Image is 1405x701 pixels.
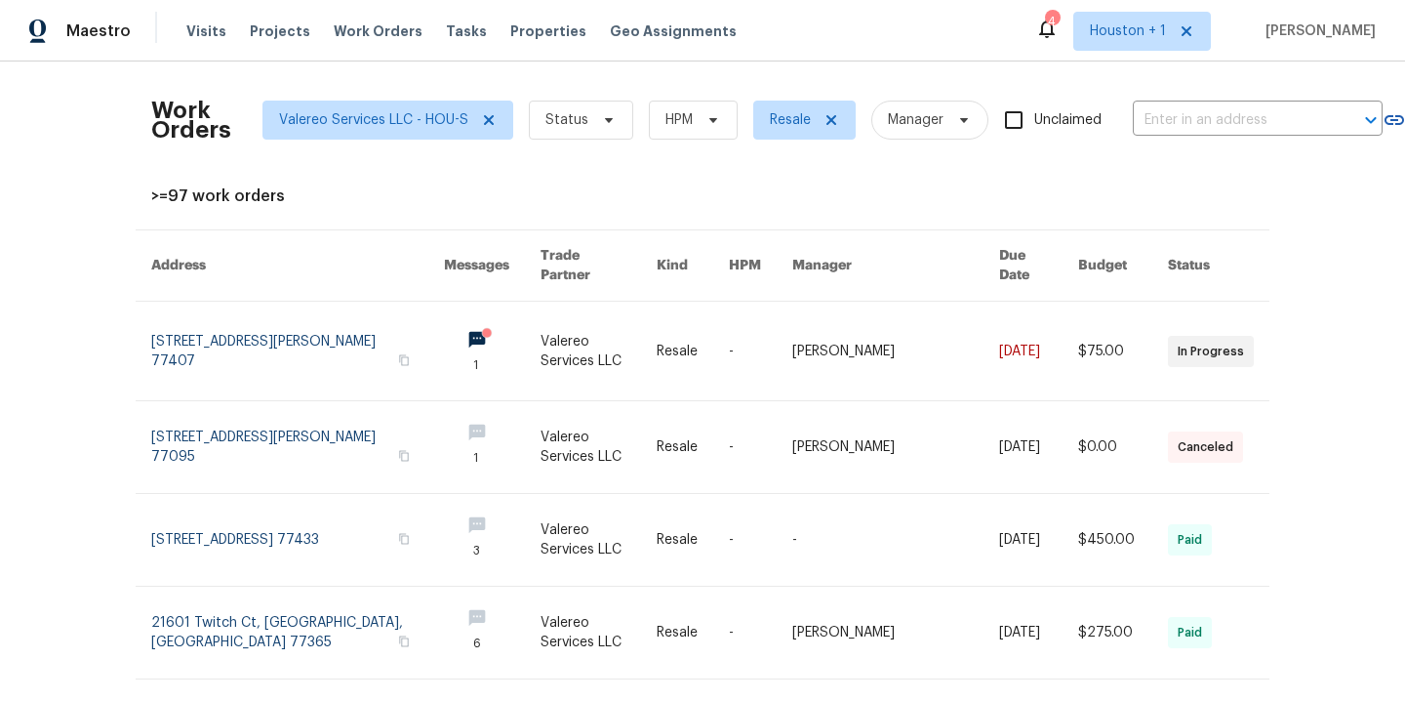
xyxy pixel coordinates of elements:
th: Address [136,230,428,302]
button: Copy Address [395,530,413,548]
td: Resale [641,302,713,401]
span: Properties [510,21,586,41]
span: Houston + 1 [1090,21,1166,41]
td: - [713,587,777,680]
button: Copy Address [395,351,413,369]
span: Work Orders [334,21,422,41]
button: Copy Address [395,633,413,650]
th: Budget [1063,230,1152,302]
th: Status [1152,230,1269,302]
span: Resale [770,110,811,130]
input: Enter in an address [1133,105,1328,136]
td: [PERSON_NAME] [777,401,983,494]
td: Valereo Services LLC [525,302,641,401]
span: Maestro [66,21,131,41]
th: HPM [713,230,777,302]
td: Valereo Services LLC [525,587,641,680]
span: Manager [888,110,943,130]
td: Resale [641,401,713,494]
td: [PERSON_NAME] [777,302,983,401]
span: Unclaimed [1034,110,1102,131]
div: >=97 work orders [151,186,1254,206]
td: [PERSON_NAME] [777,587,983,680]
button: Copy Address [395,447,413,465]
th: Trade Partner [525,230,641,302]
td: Resale [641,587,713,680]
span: Projects [250,21,310,41]
td: Resale [641,494,713,587]
th: Messages [428,230,525,302]
button: Open [1357,106,1385,134]
th: Kind [641,230,713,302]
span: Visits [186,21,226,41]
div: 4 [1045,12,1059,31]
th: Manager [777,230,983,302]
td: - [713,494,777,587]
h2: Work Orders [151,101,231,140]
span: Geo Assignments [610,21,737,41]
span: Status [545,110,588,130]
td: Valereo Services LLC [525,494,641,587]
th: Due Date [983,230,1063,302]
td: - [777,494,983,587]
td: Valereo Services LLC [525,401,641,494]
span: HPM [665,110,693,130]
span: Valereo Services LLC - HOU-S [279,110,468,130]
span: [PERSON_NAME] [1258,21,1376,41]
td: - [713,302,777,401]
td: - [713,401,777,494]
span: Tasks [446,24,487,38]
